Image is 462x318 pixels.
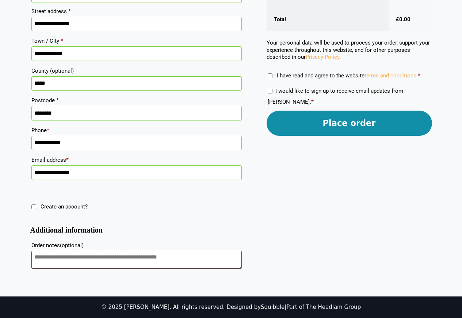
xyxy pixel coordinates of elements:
[418,72,420,79] abbr: required
[306,54,339,60] a: Privacy Policy
[31,95,242,106] label: Postcode
[31,65,242,76] label: County
[60,242,84,249] span: (optional)
[31,35,242,46] label: Town / City
[277,72,416,79] span: I have read and agree to the website
[268,88,403,105] label: I would like to sign up to receive email updates from [PERSON_NAME].
[268,89,272,93] input: I would like to sign up to receive email updates from [PERSON_NAME].
[31,240,242,251] label: Order notes
[41,203,88,210] span: Create an account?
[396,16,411,23] bdi: 0.00
[31,6,242,17] label: Street address
[30,229,243,232] h3: Additional information
[396,16,399,23] span: £
[31,154,242,165] label: Email address
[101,304,361,311] div: © 2025 [PERSON_NAME]. All rights reserved. Designed by |
[268,73,272,78] input: I have read and agree to the websiteterms and conditions *
[267,111,432,136] button: Place order
[267,8,389,31] th: Total
[286,304,361,310] a: Part of The Headlam Group
[364,72,416,79] a: terms and conditions
[31,204,36,209] input: Create an account?
[261,304,285,310] a: Squibble
[50,68,74,74] span: (optional)
[267,39,432,61] p: Your personal data will be used to process your order, support your experience throughout this we...
[31,125,242,136] label: Phone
